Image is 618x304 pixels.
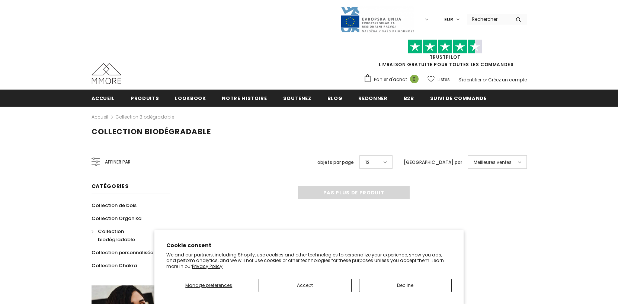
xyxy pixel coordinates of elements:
[92,113,108,122] a: Accueil
[222,90,267,106] a: Notre histoire
[175,95,206,102] span: Lookbook
[474,159,512,166] span: Meilleures ventes
[166,242,452,249] h2: Cookie consent
[92,95,115,102] span: Accueil
[327,95,343,102] span: Blog
[483,77,487,83] span: or
[358,95,387,102] span: Redonner
[365,159,369,166] span: 12
[430,90,487,106] a: Suivi de commande
[259,279,351,292] button: Accept
[166,252,452,269] p: We and our partners, including Shopify, use cookies and other technologies to personalize your ex...
[115,114,174,120] a: Collection biodégradable
[92,215,141,222] span: Collection Organika
[430,54,461,60] a: TrustPilot
[192,263,222,269] a: Privacy Policy
[428,73,450,86] a: Listes
[92,199,137,212] a: Collection de bois
[92,249,153,256] span: Collection personnalisée
[166,279,251,292] button: Manage preferences
[438,76,450,83] span: Listes
[92,212,141,225] a: Collection Organika
[364,74,422,85] a: Panier d'achat 0
[358,90,387,106] a: Redonner
[410,75,419,83] span: 0
[175,90,206,106] a: Lookbook
[458,77,481,83] a: S'identifier
[488,77,527,83] a: Créez un compte
[105,158,131,166] span: Affiner par
[359,279,452,292] button: Decline
[131,95,159,102] span: Produits
[222,95,267,102] span: Notre histoire
[92,259,137,272] a: Collection Chakra
[327,90,343,106] a: Blog
[444,16,453,23] span: EUR
[340,6,414,33] img: Javni Razpis
[92,225,161,246] a: Collection biodégradable
[404,95,414,102] span: B2B
[131,90,159,106] a: Produits
[283,95,311,102] span: soutenez
[404,90,414,106] a: B2B
[92,182,129,190] span: Catégories
[92,262,137,269] span: Collection Chakra
[408,39,482,54] img: Faites confiance aux étoiles pilotes
[92,63,121,84] img: Cas MMORE
[92,246,153,259] a: Collection personnalisée
[404,159,462,166] label: [GEOGRAPHIC_DATA] par
[92,126,211,137] span: Collection biodégradable
[185,282,232,288] span: Manage preferences
[340,16,414,22] a: Javni Razpis
[430,95,487,102] span: Suivi de commande
[364,43,527,68] span: LIVRAISON GRATUITE POUR TOUTES LES COMMANDES
[283,90,311,106] a: soutenez
[317,159,354,166] label: objets par page
[374,76,407,83] span: Panier d'achat
[98,228,135,243] span: Collection biodégradable
[467,14,510,25] input: Search Site
[92,202,137,209] span: Collection de bois
[92,90,115,106] a: Accueil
